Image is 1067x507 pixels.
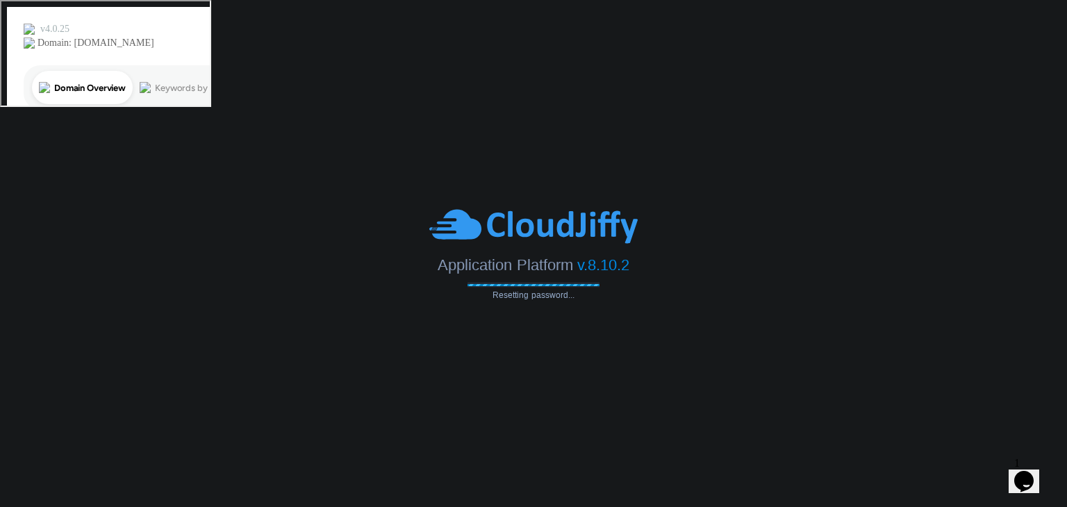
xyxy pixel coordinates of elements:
span: Resetting password... [468,290,599,300]
div: Keywords by Traffic [154,82,234,91]
span: v.8.10.2 [577,256,629,274]
img: tab_domain_overview_orange.svg [38,81,49,92]
iframe: chat widget [1009,451,1053,493]
img: CloudJiffy-Blue.svg [429,208,638,246]
span: Application Platform [438,256,572,274]
div: Domain Overview [53,82,124,91]
div: Domain: [DOMAIN_NAME] [36,36,153,47]
div: v 4.0.25 [39,22,68,33]
img: website_grey.svg [22,36,33,47]
img: tab_keywords_by_traffic_grey.svg [138,81,149,92]
img: logo_orange.svg [22,22,33,33]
